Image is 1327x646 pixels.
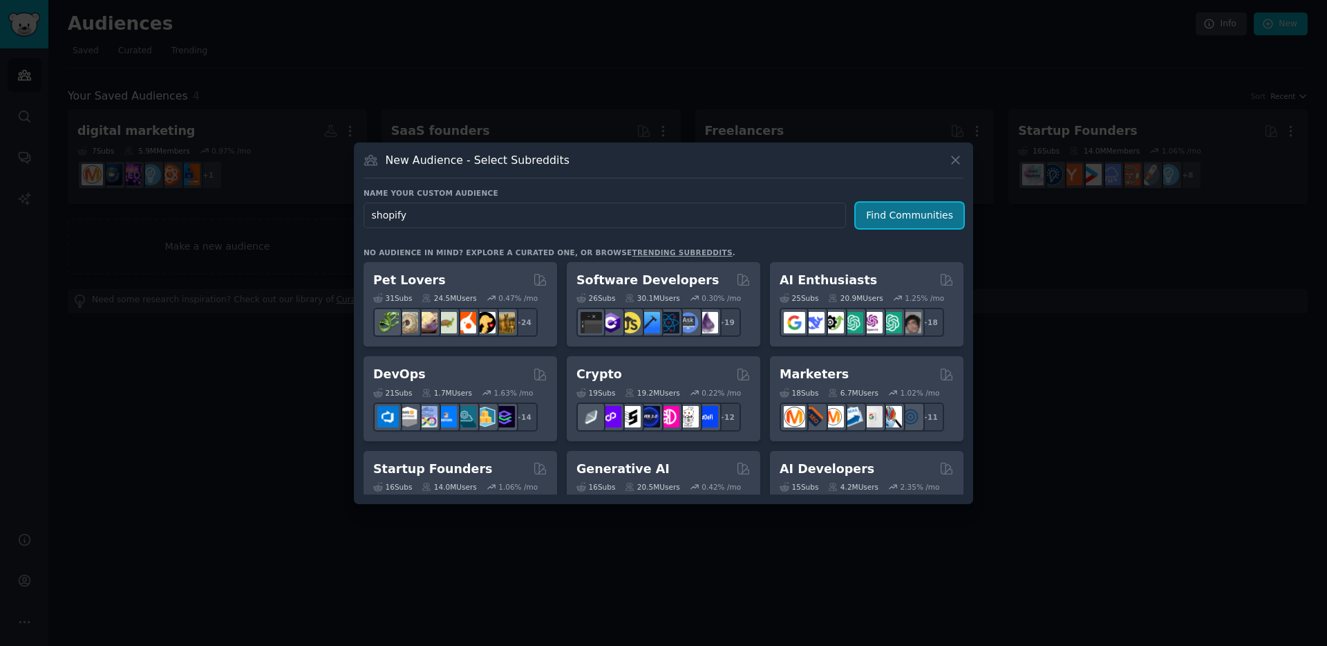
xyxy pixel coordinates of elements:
div: 24.5M Users [422,293,476,303]
img: dogbreed [493,312,515,333]
div: 0.47 % /mo [498,293,538,303]
div: + 24 [509,308,538,337]
div: 21 Sub s [373,388,412,398]
div: + 12 [712,403,741,432]
img: bigseo [803,406,825,427]
img: platformengineering [455,406,476,427]
div: 19 Sub s [576,388,615,398]
h2: AI Enthusiasts [780,272,877,289]
div: 0.42 % /mo [702,482,741,492]
div: + 14 [509,403,538,432]
img: PetAdvice [474,312,496,333]
div: 25 Sub s [780,293,818,303]
img: AWS_Certified_Experts [397,406,418,427]
h3: Name your custom audience [364,188,963,198]
img: turtle [435,312,457,333]
img: GoogleGeminiAI [784,312,805,333]
img: ethstaker [619,406,641,427]
div: 20.9M Users [828,293,883,303]
h2: Startup Founders [373,461,492,478]
div: 30.1M Users [625,293,679,303]
img: defi_ [697,406,718,427]
img: OnlineMarketing [900,406,921,427]
img: reactnative [658,312,679,333]
img: web3 [639,406,660,427]
h2: DevOps [373,366,426,383]
div: 4.2M Users [828,482,878,492]
img: AskMarketing [822,406,844,427]
div: 16 Sub s [576,482,615,492]
div: 26 Sub s [576,293,615,303]
div: 0.22 % /mo [702,388,741,398]
img: DeepSeek [803,312,825,333]
img: PlatformEngineers [493,406,515,427]
img: ArtificalIntelligence [900,312,921,333]
div: + 11 [915,403,944,432]
h2: Software Developers [576,272,719,289]
h2: Marketers [780,366,849,383]
img: software [581,312,602,333]
a: trending subreddits [632,248,732,257]
div: 1.02 % /mo [901,388,940,398]
img: Emailmarketing [842,406,863,427]
img: AskComputerScience [677,312,699,333]
h2: AI Developers [780,461,874,478]
div: + 18 [915,308,944,337]
img: OpenAIDev [861,312,883,333]
button: Find Communities [856,203,963,228]
img: herpetology [377,312,399,333]
img: cockatiel [455,312,476,333]
img: aws_cdk [474,406,496,427]
img: chatgpt_prompts_ [881,312,902,333]
div: 1.25 % /mo [905,293,944,303]
div: 19.2M Users [625,388,679,398]
img: ethfinance [581,406,602,427]
div: 1.7M Users [422,388,472,398]
h3: New Audience - Select Subreddits [386,153,570,167]
div: 16 Sub s [373,482,412,492]
img: CryptoNews [677,406,699,427]
img: defiblockchain [658,406,679,427]
div: 14.0M Users [422,482,476,492]
img: googleads [861,406,883,427]
div: 15 Sub s [780,482,818,492]
h2: Crypto [576,366,622,383]
div: 6.7M Users [828,388,878,398]
div: 31 Sub s [373,293,412,303]
div: 1.06 % /mo [498,482,538,492]
img: azuredevops [377,406,399,427]
img: chatgpt_promptDesign [842,312,863,333]
img: Docker_DevOps [416,406,437,427]
div: 18 Sub s [780,388,818,398]
img: 0xPolygon [600,406,621,427]
h2: Pet Lovers [373,272,446,289]
img: iOSProgramming [639,312,660,333]
img: ballpython [397,312,418,333]
img: elixir [697,312,718,333]
img: learnjavascript [619,312,641,333]
div: 20.5M Users [625,482,679,492]
div: + 19 [712,308,741,337]
img: DevOpsLinks [435,406,457,427]
div: 0.30 % /mo [702,293,741,303]
img: content_marketing [784,406,805,427]
h2: Generative AI [576,461,670,478]
div: No audience in mind? Explore a curated one, or browse . [364,248,735,257]
div: 1.63 % /mo [494,388,534,398]
img: MarketingResearch [881,406,902,427]
input: Pick a short name, like "Digital Marketers" or "Movie-Goers" [364,203,846,228]
div: 2.35 % /mo [901,482,940,492]
img: leopardgeckos [416,312,437,333]
img: AItoolsCatalog [822,312,844,333]
img: csharp [600,312,621,333]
